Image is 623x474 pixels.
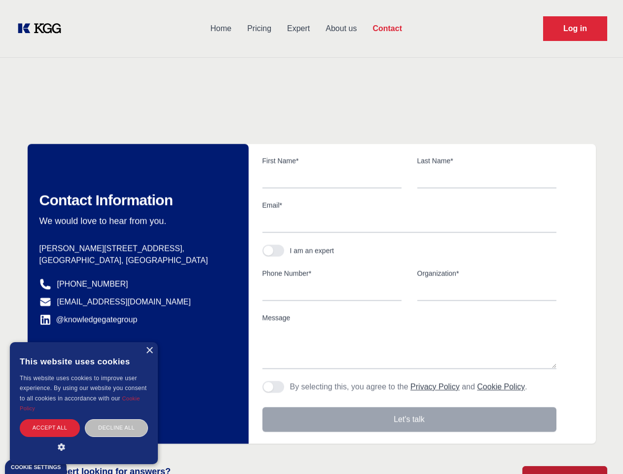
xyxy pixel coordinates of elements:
[417,156,556,166] label: Last Name*
[57,278,128,290] a: [PHONE_NUMBER]
[57,296,191,308] a: [EMAIL_ADDRESS][DOMAIN_NAME]
[262,200,556,210] label: Email*
[574,427,623,474] iframe: Chat Widget
[543,16,607,41] a: Request Demo
[290,246,334,256] div: I am an expert
[239,16,279,41] a: Pricing
[20,375,147,402] span: This website uses cookies to improve user experience. By using our website you consent to all coo...
[318,16,365,41] a: About us
[202,16,239,41] a: Home
[20,419,80,436] div: Accept all
[410,383,460,391] a: Privacy Policy
[477,383,525,391] a: Cookie Policy
[16,21,69,37] a: KOL Knowledge Platform: Talk to Key External Experts (KEE)
[262,156,402,166] label: First Name*
[39,192,233,209] h2: Contact Information
[417,269,556,278] label: Organization*
[39,255,233,267] p: [GEOGRAPHIC_DATA], [GEOGRAPHIC_DATA]
[20,350,148,373] div: This website uses cookies
[279,16,318,41] a: Expert
[290,381,527,393] p: By selecting this, you agree to the and .
[146,347,153,355] div: Close
[39,314,138,326] a: @knowledgegategroup
[20,395,140,411] a: Cookie Policy
[39,215,233,227] p: We would love to hear from you.
[39,243,233,255] p: [PERSON_NAME][STREET_ADDRESS],
[262,407,556,432] button: Let's talk
[365,16,410,41] a: Contact
[262,269,402,278] label: Phone Number*
[262,313,556,323] label: Message
[11,465,61,470] div: Cookie settings
[85,419,148,436] div: Decline all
